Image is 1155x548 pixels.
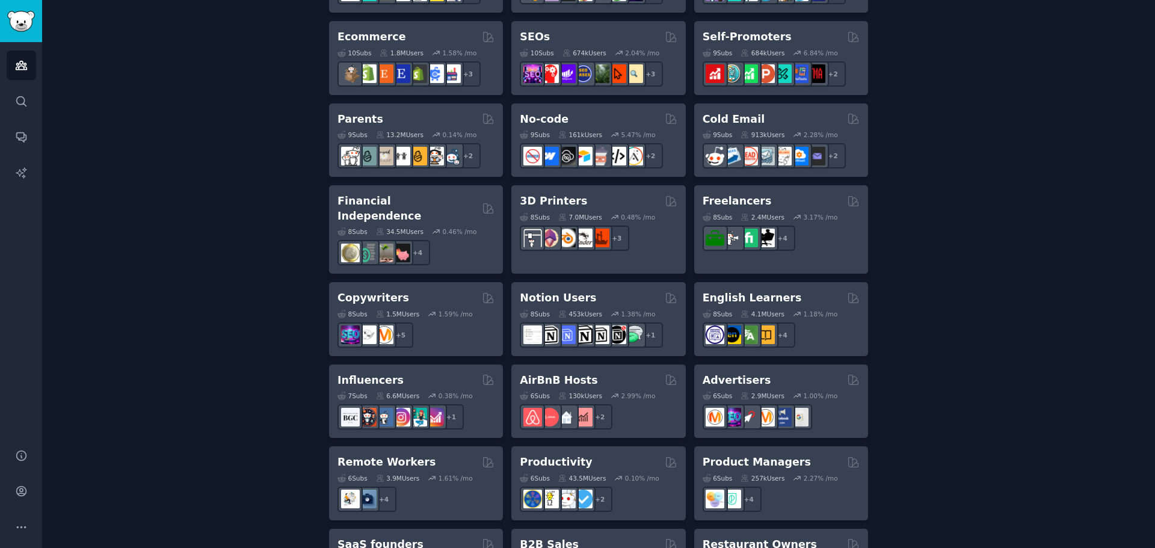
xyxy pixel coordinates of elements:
[574,64,593,83] img: SEO_cases
[520,49,553,57] div: 10 Sub s
[770,226,795,251] div: + 4
[425,147,444,165] img: parentsofmultiples
[337,455,436,470] h2: Remote Workers
[703,455,811,470] h2: Product Managers
[591,147,609,165] img: nocodelowcode
[520,310,550,318] div: 8 Sub s
[341,490,360,508] img: RemoteJobs
[741,310,784,318] div: 4.1M Users
[520,392,550,400] div: 6 Sub s
[773,147,792,165] img: b2b_sales
[520,213,550,221] div: 8 Sub s
[371,487,396,512] div: + 4
[376,392,420,400] div: 6.6M Users
[741,213,784,221] div: 2.4M Users
[405,240,430,265] div: + 4
[638,143,663,168] div: + 2
[375,244,393,262] img: Fire
[722,229,741,247] img: freelance_forhire
[706,490,724,508] img: ProductManagement
[807,64,825,83] img: TestMyApp
[376,474,420,482] div: 3.9M Users
[455,143,481,168] div: + 2
[706,325,724,344] img: languagelearning
[408,408,427,426] img: influencermarketing
[625,49,659,57] div: 2.04 % /mo
[804,474,838,482] div: 2.27 % /mo
[558,474,606,482] div: 43.5M Users
[739,408,758,426] img: PPC
[337,310,368,318] div: 8 Sub s
[703,112,765,127] h2: Cold Email
[337,392,368,400] div: 7 Sub s
[337,194,478,223] h2: Financial Independence
[523,325,542,344] img: Notiontemplates
[520,291,596,306] h2: Notion Users
[703,474,733,482] div: 6 Sub s
[523,147,542,165] img: nocode
[624,147,643,165] img: Adalo
[341,408,360,426] img: BeautyGuruChatter
[722,147,741,165] img: Emailmarketing
[722,64,741,83] img: AppIdeas
[375,325,393,344] img: content_marketing
[388,322,413,348] div: + 5
[558,213,602,221] div: 7.0M Users
[520,29,550,45] h2: SEOs
[341,325,360,344] img: SEO
[376,227,423,236] div: 34.5M Users
[621,131,656,139] div: 5.47 % /mo
[703,49,733,57] div: 9 Sub s
[540,64,559,83] img: TechSEO
[376,310,420,318] div: 1.5M Users
[341,147,360,165] img: daddit
[358,147,377,165] img: SingleParents
[425,64,444,83] img: ecommercemarketing
[392,244,410,262] img: fatFIRE
[380,49,423,57] div: 1.8M Users
[7,11,35,32] img: GummySearch logo
[703,213,733,221] div: 8 Sub s
[439,310,473,318] div: 1.59 % /mo
[739,147,758,165] img: LeadGeneration
[520,194,587,209] h2: 3D Printers
[337,474,368,482] div: 6 Sub s
[821,61,846,87] div: + 2
[574,147,593,165] img: Airtable
[722,325,741,344] img: EnglishLearning
[358,408,377,426] img: socialmedia
[455,61,481,87] div: + 3
[425,408,444,426] img: InstagramGrowthTips
[358,490,377,508] img: work
[703,310,733,318] div: 8 Sub s
[520,112,568,127] h2: No-code
[557,147,576,165] img: NoCodeSaaS
[739,64,758,83] img: selfpromotion
[557,408,576,426] img: rentalproperties
[604,226,629,251] div: + 3
[557,325,576,344] img: FreeNotionTemplates
[520,455,592,470] h2: Productivity
[558,310,602,318] div: 453k Users
[540,490,559,508] img: lifehacks
[706,147,724,165] img: sales
[557,229,576,247] img: blender
[591,64,609,83] img: Local_SEO
[574,408,593,426] img: AirBnBInvesting
[557,490,576,508] img: productivity
[804,49,838,57] div: 6.84 % /mo
[621,310,656,318] div: 1.38 % /mo
[443,227,477,236] div: 0.46 % /mo
[608,147,626,165] img: NoCodeMovement
[756,147,775,165] img: coldemail
[392,64,410,83] img: EtsySellers
[558,392,602,400] div: 130k Users
[722,490,741,508] img: ProductMgmt
[706,229,724,247] img: forhire
[523,490,542,508] img: LifeProTips
[557,64,576,83] img: seogrowth
[574,229,593,247] img: ender3
[358,64,377,83] img: shopify
[625,474,659,482] div: 0.10 % /mo
[804,392,838,400] div: 1.00 % /mo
